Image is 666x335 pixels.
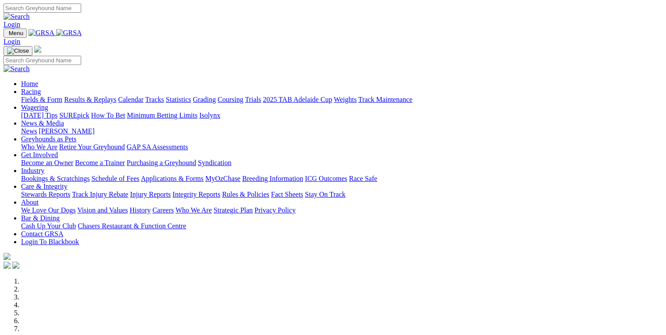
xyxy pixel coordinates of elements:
[4,65,30,73] img: Search
[166,96,191,103] a: Statistics
[21,230,63,238] a: Contact GRSA
[21,222,76,230] a: Cash Up Your Club
[21,159,662,167] div: Get Involved
[21,151,58,158] a: Get Involved
[130,191,171,198] a: Injury Reports
[334,96,357,103] a: Weights
[75,159,125,166] a: Become a Trainer
[21,96,62,103] a: Fields & Form
[245,96,261,103] a: Trials
[358,96,412,103] a: Track Maintenance
[29,29,54,37] img: GRSA
[56,29,82,37] img: GRSA
[21,104,48,111] a: Wagering
[4,29,27,38] button: Toggle navigation
[39,127,94,135] a: [PERSON_NAME]
[349,175,377,182] a: Race Safe
[4,21,20,28] a: Login
[21,167,44,174] a: Industry
[263,96,332,103] a: 2025 TAB Adelaide Cup
[4,56,81,65] input: Search
[198,159,231,166] a: Syndication
[21,238,79,245] a: Login To Blackbook
[214,206,253,214] a: Strategic Plan
[145,96,164,103] a: Tracks
[254,206,296,214] a: Privacy Policy
[4,253,11,260] img: logo-grsa-white.png
[21,191,662,198] div: Care & Integrity
[21,183,68,190] a: Care & Integrity
[21,175,662,183] div: Industry
[21,206,75,214] a: We Love Our Dogs
[21,88,41,95] a: Racing
[21,198,39,206] a: About
[218,96,243,103] a: Coursing
[91,175,139,182] a: Schedule of Fees
[172,191,220,198] a: Integrity Reports
[4,4,81,13] input: Search
[21,214,60,222] a: Bar & Dining
[21,143,57,151] a: Who We Are
[21,119,64,127] a: News & Media
[242,175,303,182] a: Breeding Information
[4,262,11,269] img: facebook.svg
[78,222,186,230] a: Chasers Restaurant & Function Centre
[127,143,188,151] a: GAP SA Assessments
[72,191,128,198] a: Track Injury Rebate
[205,175,240,182] a: MyOzChase
[7,47,29,54] img: Close
[21,80,38,87] a: Home
[21,96,662,104] div: Racing
[21,159,73,166] a: Become an Owner
[64,96,116,103] a: Results & Replays
[4,38,20,45] a: Login
[21,143,662,151] div: Greyhounds as Pets
[152,206,174,214] a: Careers
[4,46,32,56] button: Toggle navigation
[127,112,197,119] a: Minimum Betting Limits
[175,206,212,214] a: Who We Are
[4,13,30,21] img: Search
[21,135,76,143] a: Greyhounds as Pets
[271,191,303,198] a: Fact Sheets
[21,127,37,135] a: News
[21,127,662,135] div: News & Media
[129,206,150,214] a: History
[118,96,143,103] a: Calendar
[59,112,89,119] a: SUREpick
[59,143,125,151] a: Retire Your Greyhound
[91,112,125,119] a: How To Bet
[141,175,204,182] a: Applications & Forms
[21,112,662,119] div: Wagering
[21,175,90,182] a: Bookings & Scratchings
[193,96,216,103] a: Grading
[222,191,269,198] a: Rules & Policies
[21,206,662,214] div: About
[12,262,19,269] img: twitter.svg
[77,206,128,214] a: Vision and Values
[21,222,662,230] div: Bar & Dining
[21,191,70,198] a: Stewards Reports
[9,30,23,36] span: Menu
[34,46,41,53] img: logo-grsa-white.png
[127,159,196,166] a: Purchasing a Greyhound
[199,112,220,119] a: Isolynx
[21,112,57,119] a: [DATE] Tips
[305,191,345,198] a: Stay On Track
[305,175,347,182] a: ICG Outcomes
